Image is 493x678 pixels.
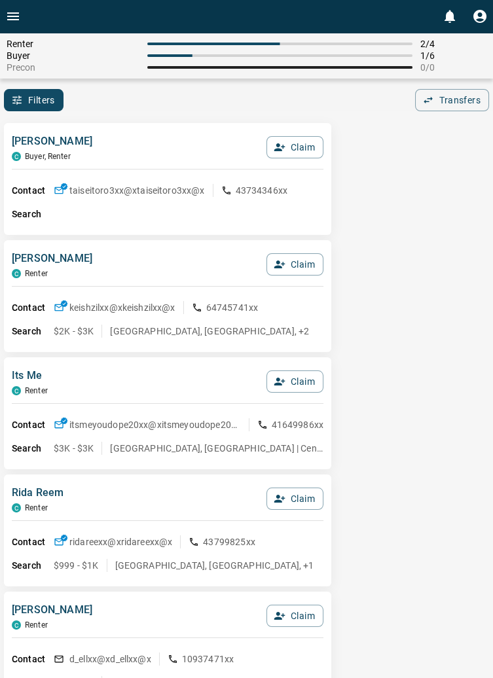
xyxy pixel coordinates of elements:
[54,442,94,455] p: $3K - $3K
[206,301,259,314] p: 64745741xx
[69,184,205,197] p: taiseitoro3xx@x taiseitoro3xx@x
[467,3,493,29] button: Profile
[12,652,54,666] p: Contact
[266,136,323,158] button: Claim
[12,207,54,221] p: Search
[12,251,92,266] p: [PERSON_NAME]
[69,301,175,314] p: keishzilxx@x keishzilxx@x
[110,325,309,338] p: [GEOGRAPHIC_DATA], [GEOGRAPHIC_DATA], +2
[12,301,54,315] p: Contact
[110,442,323,455] p: [GEOGRAPHIC_DATA], [GEOGRAPHIC_DATA] | Central
[69,535,172,548] p: ridareexx@x ridareexx@x
[54,559,99,572] p: $999 - $1K
[25,620,48,630] p: Renter
[25,269,48,278] p: Renter
[12,442,54,455] p: Search
[12,386,21,395] div: condos.ca
[54,325,94,338] p: $2K - $3K
[12,152,21,161] div: condos.ca
[12,368,48,384] p: Its Me
[7,62,139,73] span: Precon
[69,652,151,666] p: d_ellxx@x d_ellxx@x
[69,418,241,431] p: itsmeyoudope20xx@x itsmeyoudope20xx@x
[236,184,288,197] p: 43734346xx
[420,62,486,73] span: 0 / 0
[12,620,21,630] div: condos.ca
[266,488,323,510] button: Claim
[12,184,54,198] p: Contact
[12,485,64,501] p: Rida Reem
[415,89,489,111] button: Transfers
[12,418,54,432] p: Contact
[420,39,486,49] span: 2 / 4
[272,418,324,431] p: 41649986xx
[25,386,48,395] p: Renter
[7,50,139,61] span: Buyer
[7,39,139,49] span: Renter
[420,50,486,61] span: 1 / 6
[266,253,323,276] button: Claim
[12,269,21,278] div: condos.ca
[12,325,54,338] p: Search
[25,152,71,161] p: Buyer, Renter
[12,503,21,512] div: condos.ca
[266,605,323,627] button: Claim
[203,535,255,548] p: 43799825xx
[266,370,323,393] button: Claim
[12,535,54,549] p: Contact
[12,602,92,618] p: [PERSON_NAME]
[182,652,234,666] p: 10937471xx
[115,559,314,572] p: [GEOGRAPHIC_DATA], [GEOGRAPHIC_DATA], +1
[25,503,48,512] p: Renter
[12,559,54,573] p: Search
[12,134,92,149] p: [PERSON_NAME]
[4,89,64,111] button: Filters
